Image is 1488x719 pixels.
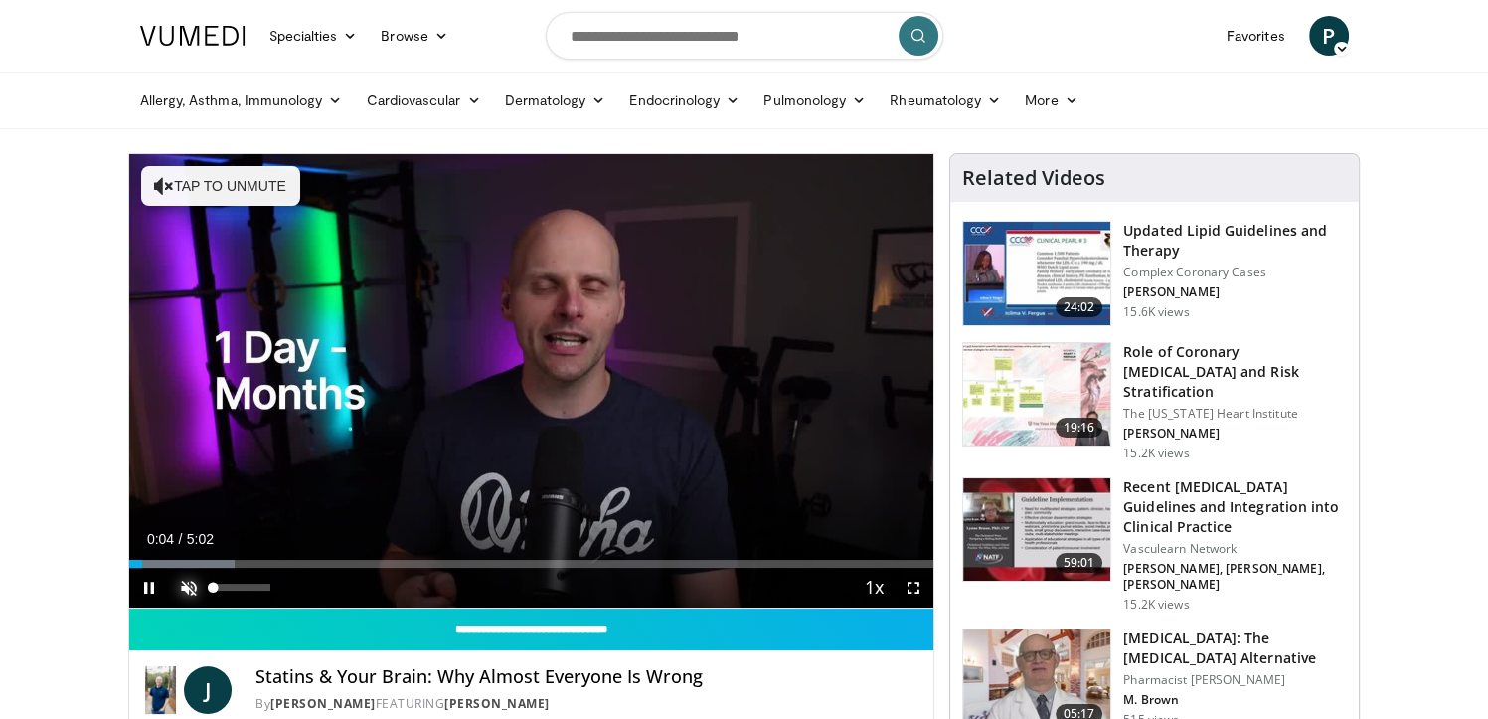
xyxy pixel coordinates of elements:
[962,166,1105,190] h4: Related Videos
[255,695,917,713] div: By FEATURING
[1123,692,1347,708] p: M. Brown
[617,81,751,120] a: Endocrinology
[1123,265,1347,280] p: Complex Coronary Cases
[1123,342,1347,402] h3: Role of Coronary [MEDICAL_DATA] and Risk Stratification
[255,666,917,688] h4: Statins & Your Brain: Why Almost Everyone Is Wrong
[1215,16,1297,56] a: Favorites
[1123,406,1347,422] p: The [US_STATE] Heart Institute
[184,666,232,714] a: J
[963,343,1110,447] img: 1efa8c99-7b8a-4ab5-a569-1c219ae7bd2c.150x105_q85_crop-smart_upscale.jpg
[1123,629,1347,668] h3: [MEDICAL_DATA]: The [MEDICAL_DATA] Alternative
[444,695,550,712] a: [PERSON_NAME]
[369,16,460,56] a: Browse
[894,568,933,608] button: Fullscreen
[546,12,943,60] input: Search topics, interventions
[963,478,1110,582] img: 87825f19-cf4c-4b91-bba1-ce218758c6bb.150x105_q85_crop-smart_upscale.jpg
[128,81,355,120] a: Allergy, Asthma, Immunology
[1123,284,1347,300] p: [PERSON_NAME]
[145,666,177,714] img: Dr. Jordan Rennicke
[963,222,1110,325] img: 77f671eb-9394-4acc-bc78-a9f077f94e00.150x105_q85_crop-smart_upscale.jpg
[147,531,174,547] span: 0:04
[214,584,270,591] div: Volume Level
[962,477,1347,613] a: 59:01 Recent [MEDICAL_DATA] Guidelines and Integration into Clinical Practice Vasculearn Network ...
[878,81,1013,120] a: Rheumatology
[493,81,618,120] a: Dermatology
[1013,81,1089,120] a: More
[1123,426,1347,442] p: [PERSON_NAME]
[129,154,934,609] video-js: Video Player
[1123,446,1189,461] p: 15.2K views
[257,16,370,56] a: Specialties
[129,568,169,608] button: Pause
[1123,561,1347,593] p: [PERSON_NAME], [PERSON_NAME], [PERSON_NAME]
[1056,418,1103,438] span: 19:16
[1056,297,1103,317] span: 24:02
[169,568,209,608] button: Unmute
[270,695,376,712] a: [PERSON_NAME]
[1056,553,1103,573] span: 59:01
[1123,672,1347,688] p: Pharmacist [PERSON_NAME]
[962,342,1347,461] a: 19:16 Role of Coronary [MEDICAL_DATA] and Risk Stratification The [US_STATE] Heart Institute [PER...
[129,560,934,568] div: Progress Bar
[1309,16,1349,56] a: P
[1123,221,1347,261] h3: Updated Lipid Guidelines and Therapy
[1123,541,1347,557] p: Vasculearn Network
[1123,304,1189,320] p: 15.6K views
[140,26,246,46] img: VuMedi Logo
[751,81,878,120] a: Pulmonology
[141,166,300,206] button: Tap to unmute
[854,568,894,608] button: Playback Rate
[1123,597,1189,613] p: 15.2K views
[1123,477,1347,537] h3: Recent [MEDICAL_DATA] Guidelines and Integration into Clinical Practice
[179,531,183,547] span: /
[354,81,492,120] a: Cardiovascular
[962,221,1347,326] a: 24:02 Updated Lipid Guidelines and Therapy Complex Coronary Cases [PERSON_NAME] 15.6K views
[187,531,214,547] span: 5:02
